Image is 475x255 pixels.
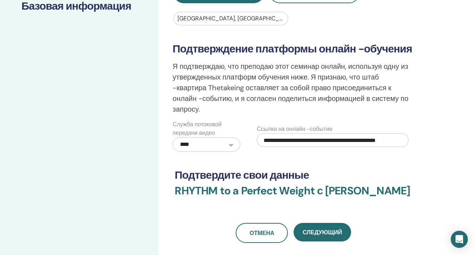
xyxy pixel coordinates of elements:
label: Служба потоковой передачи видео [172,120,240,137]
div: Open Intercom Messenger [451,231,468,248]
h3: Подтвердите свои данные [175,169,412,182]
span: Отмена [250,229,274,237]
span: Следующий [302,229,342,236]
h3: RHYTHM to a Perfect Weight с [PERSON_NAME] [175,184,412,206]
p: Я подтверждаю, что преподаю этот семинар онлайн, используя одну из утвержденных платформ обучения... [172,61,414,114]
a: Отмена [236,223,288,243]
label: Ссылка на онлайн -событие [257,125,332,133]
h3: Подтверждение платформы онлайн -обучения [172,42,414,55]
button: Следующий [294,223,351,241]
